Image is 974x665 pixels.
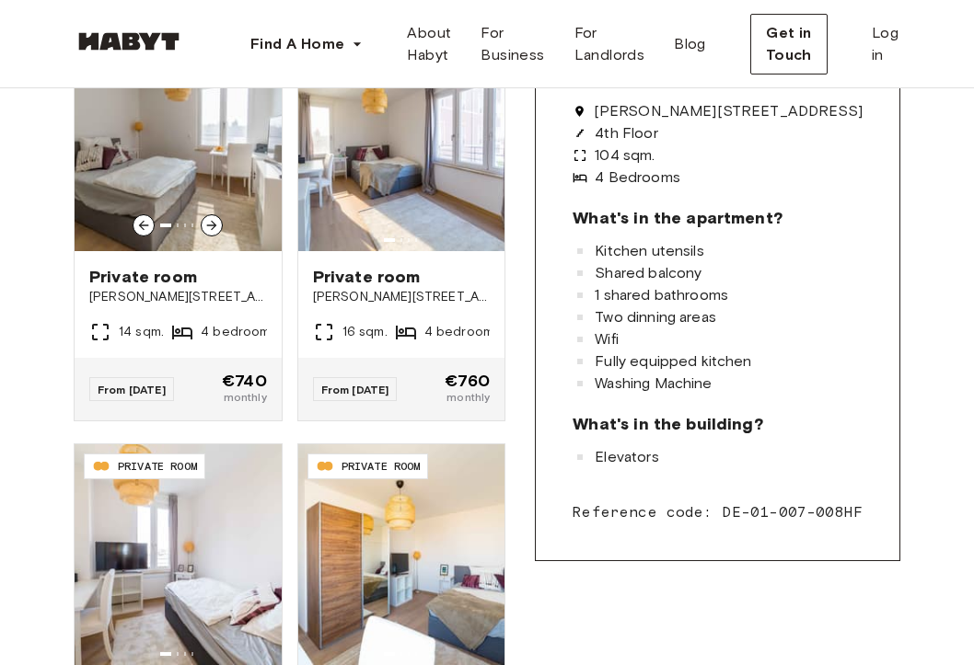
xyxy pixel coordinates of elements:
span: €760 [445,373,491,389]
span: [PERSON_NAME][STREET_ADDRESS] [89,288,267,306]
span: Two dinning areas [595,310,716,325]
span: Private room [313,266,491,288]
span: 1 shared bathrooms [595,288,728,303]
span: What's in the building? [573,413,762,435]
img: Image of the room [75,30,282,251]
a: PRIVATE ROOMImage of the roomPrivate room[PERSON_NAME][STREET_ADDRESS]14 sqm.4 bedroomsFrom [DATE... [75,30,282,420]
span: From [DATE] [321,383,389,396]
span: Elevators [595,450,658,464]
a: About Habyt [392,15,466,74]
img: Habyt [74,32,184,51]
span: Shared balcony [595,266,702,281]
img: Image of the room [298,444,505,665]
span: For Business [481,22,544,66]
span: What's in the apartment? [573,207,783,229]
span: Log in [872,22,899,66]
span: Find A Home [250,33,344,55]
span: 16 sqm. [342,323,388,341]
span: Washing Machine [595,376,712,391]
span: Private room [89,266,267,288]
span: €740 [222,373,267,389]
span: [PERSON_NAME][STREET_ADDRESS] [594,104,863,119]
span: Reference code: DE-01-007-008HF [573,501,863,523]
span: About Habyt [407,22,451,66]
img: Image of the room [75,444,282,665]
span: 4 bedrooms [201,323,277,341]
span: Get in Touch [766,22,812,66]
span: 14 sqm. [119,323,164,341]
span: monthly [445,389,491,406]
span: Wifi [595,332,619,347]
a: PRIVATE ROOMImage of the roomPrivate room[PERSON_NAME][STREET_ADDRESS]16 sqm.4 bedroomsFrom [DATE... [298,30,505,420]
button: Find A Home [236,26,377,63]
span: Blog [674,33,706,55]
a: For Landlords [560,15,660,74]
span: PRIVATE ROOM [118,458,197,475]
span: 4 bedrooms [424,323,501,341]
span: PRIVATE ROOM [342,458,421,475]
span: 4 Bedrooms [595,170,680,185]
span: For Landlords [574,22,645,66]
span: Fully equipped kitchen [595,354,751,369]
span: 104 sqm. [595,148,655,163]
span: [PERSON_NAME][STREET_ADDRESS] [313,288,491,306]
a: Blog [659,15,721,74]
span: Kitchen utensils [595,244,703,258]
span: 4th Floor [595,126,657,141]
span: monthly [222,389,267,406]
button: Get in Touch [750,14,828,75]
a: For Business [466,15,559,74]
img: Image of the room [298,30,505,251]
a: Log in [857,15,913,74]
span: From [DATE] [98,383,166,396]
